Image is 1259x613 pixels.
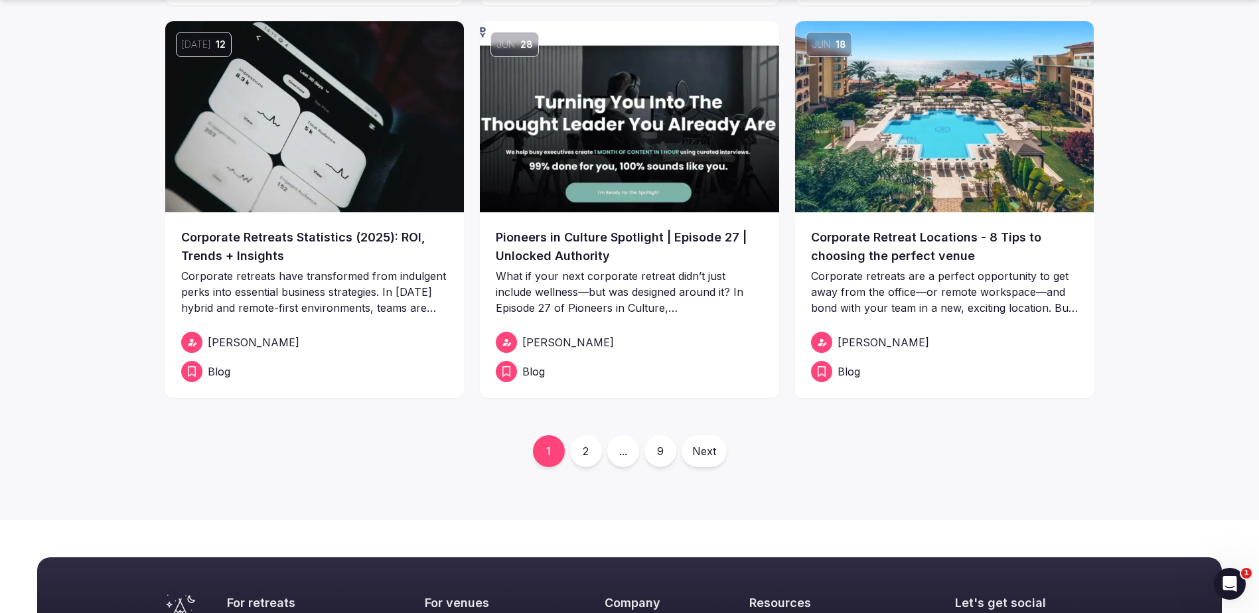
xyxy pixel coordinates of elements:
[522,364,545,379] span: Blog
[496,228,763,265] a: Pioneers in Culture Spotlight | Episode 27 | Unlocked Authority
[1214,568,1246,600] iframe: Intercom live chat
[496,38,515,51] span: Jun
[1241,568,1252,579] span: 1
[795,21,1094,212] img: Corporate Retreat Locations - 8 Tips to choosing the perfect venue
[522,334,614,350] span: [PERSON_NAME]
[496,332,763,353] a: [PERSON_NAME]
[811,361,1078,382] a: Blog
[838,364,860,379] span: Blog
[644,435,676,467] a: 9
[216,38,226,51] span: 12
[955,594,1094,611] h2: Let's get social
[838,334,929,350] span: [PERSON_NAME]
[480,21,779,212] a: Jun28
[836,38,846,51] span: 18
[749,594,901,611] h2: Resources
[181,268,449,316] p: Corporate retreats have transformed from indulgent perks into essential business strategies. In [...
[682,435,727,467] a: Next
[811,268,1078,316] p: Corporate retreats are a perfect opportunity to get away from the office—or remote workspace—and ...
[227,594,371,611] h2: For retreats
[480,21,779,212] img: Pioneers in Culture Spotlight | Episode 27 | Unlocked Authority
[425,594,550,611] h2: For venues
[181,361,449,382] a: Blog
[165,21,465,212] a: [DATE]12
[181,332,449,353] a: [PERSON_NAME]
[520,38,533,51] span: 28
[812,38,830,51] span: Jun
[181,228,449,265] a: Corporate Retreats Statistics (2025): ROI, Trends + Insights
[208,334,299,350] span: [PERSON_NAME]
[208,364,230,379] span: Blog
[570,435,602,467] a: 2
[165,21,465,212] img: Corporate Retreats Statistics (2025): ROI, Trends + Insights
[811,332,1078,353] a: [PERSON_NAME]
[182,38,210,51] span: [DATE]
[496,361,763,382] a: Blog
[496,268,763,316] p: What if your next corporate retreat didn’t just include wellness—but was designed around it? In E...
[811,228,1078,265] a: Corporate Retreat Locations - 8 Tips to choosing the perfect venue
[605,594,696,611] h2: Company
[795,21,1094,212] a: Jun18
